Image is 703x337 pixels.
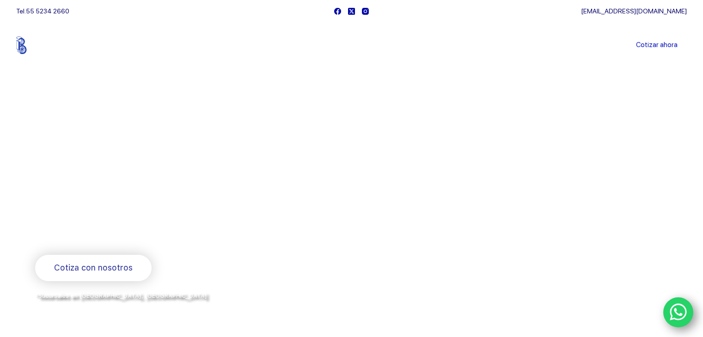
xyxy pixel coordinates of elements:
img: Balerytodo [16,36,74,54]
span: Rodamientos y refacciones industriales [35,231,218,242]
span: Somos los doctores de la industria [35,157,340,221]
span: *Sucursales en [GEOGRAPHIC_DATA], [GEOGRAPHIC_DATA] [35,292,207,299]
a: Instagram [362,8,369,15]
span: Cotiza con nosotros [54,261,133,275]
span: Bienvenido a Balerytodo® [35,138,153,149]
a: Facebook [334,8,341,15]
a: WhatsApp [663,297,694,328]
a: [EMAIL_ADDRESS][DOMAIN_NAME] [581,7,687,15]
a: Cotiza con nosotros [35,255,152,281]
a: Cotizar ahora [627,36,687,54]
nav: Menu Principal [243,22,460,68]
span: y envíos a todo [GEOGRAPHIC_DATA] por la paquetería de su preferencia [35,302,259,310]
span: Tel. [16,7,69,15]
a: X (Twitter) [348,8,355,15]
a: 55 5234 2660 [26,7,69,15]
